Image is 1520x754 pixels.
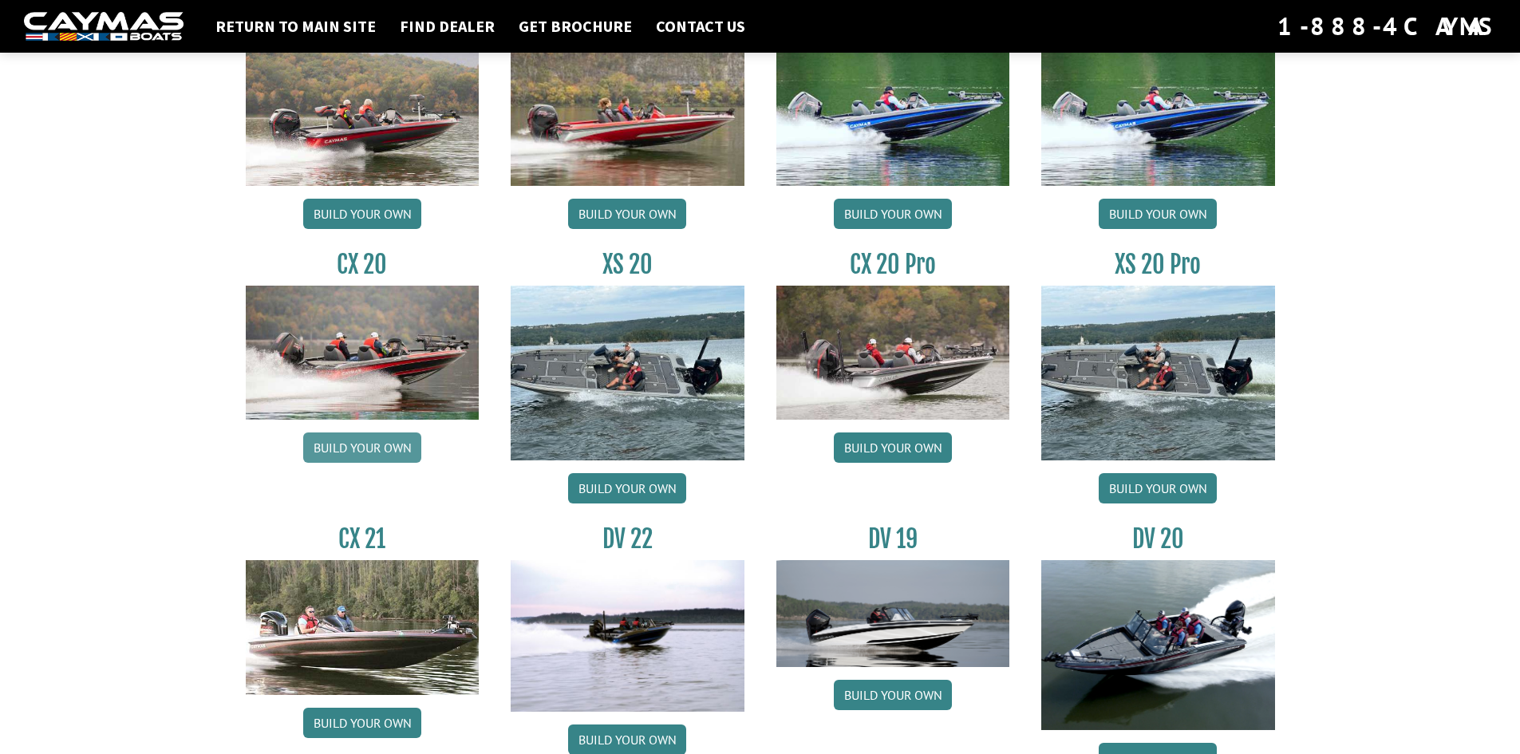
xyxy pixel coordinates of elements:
a: Build your own [834,432,952,463]
a: Build your own [568,473,686,503]
a: Build your own [1099,199,1217,229]
img: CX-20_thumbnail.jpg [246,286,480,420]
a: Find Dealer [392,16,503,37]
a: Get Brochure [511,16,640,37]
img: CX-20Pro_thumbnail.jpg [776,286,1010,420]
img: white-logo-c9c8dbefe5ff5ceceb0f0178aa75bf4bb51f6bca0971e226c86eb53dfe498488.png [24,12,184,41]
a: Build your own [568,199,686,229]
a: Build your own [303,432,421,463]
img: dv-19-ban_from_website_for_caymas_connect.png [776,560,1010,667]
img: CX19_thumbnail.jpg [1041,51,1275,185]
a: Build your own [834,680,952,710]
h3: DV 22 [511,524,744,554]
h3: CX 20 Pro [776,250,1010,279]
img: XS_20_resized.jpg [1041,286,1275,460]
h3: DV 19 [776,524,1010,554]
a: Contact Us [648,16,753,37]
img: DV22_original_motor_cropped_for_caymas_connect.jpg [511,560,744,712]
img: DV_20_from_website_for_caymas_connect.png [1041,560,1275,730]
h3: DV 20 [1041,524,1275,554]
img: XS_20_resized.jpg [511,286,744,460]
h3: XS 20 Pro [1041,250,1275,279]
div: 1-888-4CAYMAS [1277,9,1496,44]
a: Build your own [834,199,952,229]
a: Build your own [303,708,421,738]
h3: CX 21 [246,524,480,554]
img: CX-18SS_thumbnail.jpg [511,51,744,185]
a: Build your own [1099,473,1217,503]
a: Return to main site [207,16,384,37]
a: Build your own [303,199,421,229]
img: CX21_thumb.jpg [246,560,480,694]
img: CX19_thumbnail.jpg [776,51,1010,185]
img: CX-18S_thumbnail.jpg [246,51,480,185]
h3: XS 20 [511,250,744,279]
h3: CX 20 [246,250,480,279]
